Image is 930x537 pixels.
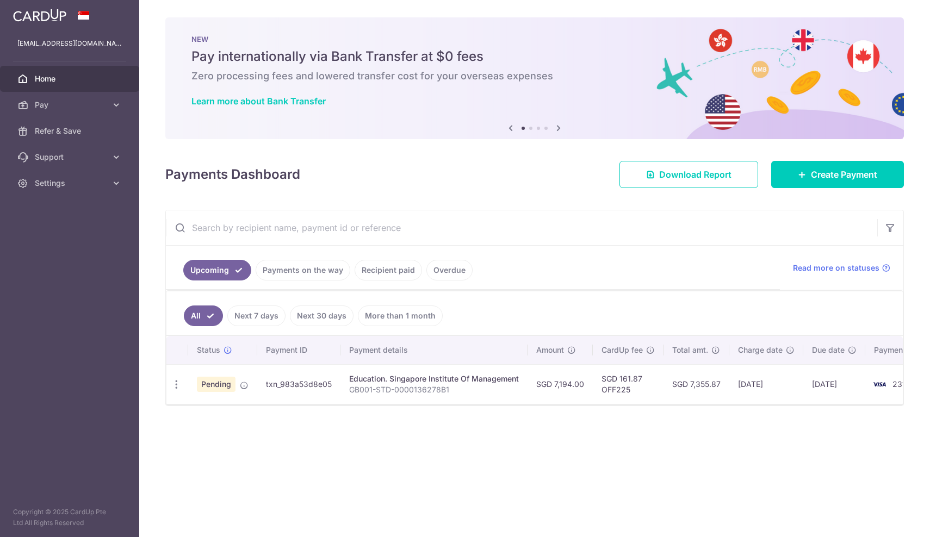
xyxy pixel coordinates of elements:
a: Next 7 days [227,305,286,326]
h6: Zero processing fees and lowered transfer cost for your overseas expenses [191,70,878,83]
p: GB001-STD-0000136278B1 [349,384,519,395]
a: Recipient paid [355,260,422,280]
div: Education. Singapore Institute Of Management [349,373,519,384]
td: SGD 161.87 OFF225 [593,364,664,404]
a: More than 1 month [358,305,443,326]
a: Create Payment [771,161,904,188]
span: CardUp fee [602,345,643,355]
span: 2313 [892,379,910,389]
h4: Payments Dashboard [165,165,300,184]
a: Next 30 days [290,305,354,326]
a: Payments on the way [256,260,350,280]
img: CardUp [13,9,66,22]
td: SGD 7,355.87 [664,364,729,404]
a: Download Report [619,161,758,188]
iframe: Opens a widget where you can find more information [860,504,919,532]
h5: Pay internationally via Bank Transfer at $0 fees [191,48,878,65]
img: Bank Card [869,378,890,391]
p: NEW [191,35,878,43]
th: Payment details [340,336,528,364]
a: Read more on statuses [793,263,890,273]
span: Amount [536,345,564,355]
span: Due date [812,345,845,355]
a: All [184,305,223,326]
td: SGD 7,194.00 [528,364,593,404]
input: Search by recipient name, payment id or reference [166,210,877,245]
td: [DATE] [729,364,803,404]
p: [EMAIL_ADDRESS][DOMAIN_NAME] [17,38,122,49]
span: Read more on statuses [793,263,879,273]
a: Overdue [426,260,473,280]
span: Status [197,345,220,355]
span: Settings [35,178,107,189]
span: Total amt. [672,345,708,355]
span: Charge date [738,345,783,355]
td: [DATE] [803,364,865,404]
a: Upcoming [183,260,251,280]
span: Pay [35,99,107,110]
th: Payment ID [257,336,340,364]
span: Download Report [659,168,731,181]
span: Refer & Save [35,126,107,136]
span: Create Payment [811,168,877,181]
span: Pending [197,377,235,392]
img: Bank transfer banner [165,17,904,139]
a: Learn more about Bank Transfer [191,96,326,107]
span: Support [35,152,107,163]
td: txn_983a53d8e05 [257,364,340,404]
span: Home [35,73,107,84]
